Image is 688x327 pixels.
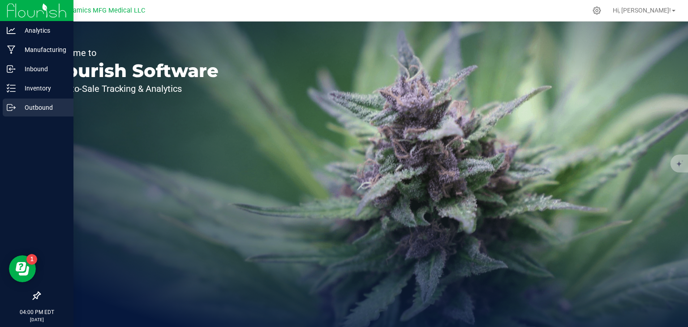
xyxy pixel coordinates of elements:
[48,62,219,80] p: Flourish Software
[48,84,219,93] p: Seed-to-Sale Tracking & Analytics
[7,84,16,93] inline-svg: Inventory
[613,7,671,14] span: Hi, [PERSON_NAME]!
[591,6,602,15] div: Manage settings
[7,45,16,54] inline-svg: Manufacturing
[26,254,37,265] iframe: Resource center unread badge
[16,102,69,113] p: Outbound
[7,103,16,112] inline-svg: Outbound
[16,64,69,74] p: Inbound
[4,308,69,316] p: 04:00 PM EDT
[48,48,219,57] p: Welcome to
[4,316,69,323] p: [DATE]
[9,255,36,282] iframe: Resource center
[7,26,16,35] inline-svg: Analytics
[16,44,69,55] p: Manufacturing
[7,65,16,73] inline-svg: Inbound
[38,7,145,14] span: Modern Dynamics MFG Medical LLC
[16,83,69,94] p: Inventory
[16,25,69,36] p: Analytics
